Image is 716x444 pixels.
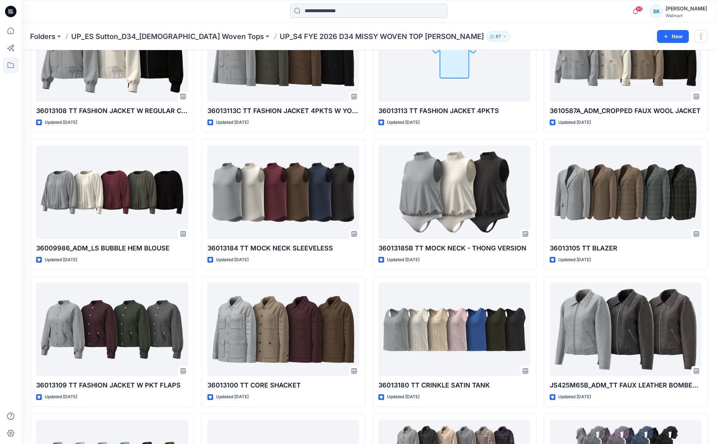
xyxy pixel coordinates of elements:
[378,106,530,116] p: 36013113 TT FASHION JACKET 4PKTS
[666,13,707,18] div: Walmart
[650,5,663,18] div: SK
[378,243,530,253] p: 36013185B TT MOCK NECK - THONG VERSION
[45,256,77,264] p: Updated [DATE]
[550,283,702,376] a: JS425M65B_ADM_TT FAUX LEATHER BOMBER WITHOUT ZIPPER AT SLV
[487,31,510,42] button: 67
[36,243,188,253] p: 36009986_ADM_LS BUBBLE HEM BLOUSE
[207,8,359,102] a: 36013113C TT FASHION JACKET 4PKTS W YOKE
[216,119,249,126] p: Updated [DATE]
[550,380,702,390] p: JS425M65B_ADM_TT FAUX LEATHER BOMBER WITHOUT ZIPPER AT SLV
[550,8,702,102] a: 3610587A_ADM_CROPPED FAUX WOOL JACKET
[558,256,591,264] p: Updated [DATE]
[550,106,702,116] p: 3610587A_ADM_CROPPED FAUX WOOL JACKET
[36,145,188,239] a: 36009986_ADM_LS BUBBLE HEM BLOUSE
[378,145,530,239] a: 36013185B TT MOCK NECK - THONG VERSION
[280,31,484,42] p: UP_S4 FYE 2026 D34 MISSY WOVEN TOP [PERSON_NAME]
[550,243,702,253] p: 36013105 TT BLAZER
[216,393,249,401] p: Updated [DATE]
[387,256,420,264] p: Updated [DATE]
[36,283,188,376] a: 36013109 TT FASHION JACKET W PKT FLAPS
[666,4,707,13] div: [PERSON_NAME]
[387,393,420,401] p: Updated [DATE]
[45,119,77,126] p: Updated [DATE]
[378,8,530,102] a: 36013113 TT FASHION JACKET 4PKTS
[30,31,55,42] a: Folders
[36,106,188,116] p: 36013108 TT FASHION JACKET W REGULAR COLLAR
[45,393,77,401] p: Updated [DATE]
[550,145,702,239] a: 36013105 TT BLAZER
[657,30,689,43] button: New
[387,119,420,126] p: Updated [DATE]
[71,31,264,42] a: UP_ES Sutton_D34_[DEMOGRAPHIC_DATA] Woven Tops
[216,256,249,264] p: Updated [DATE]
[558,393,591,401] p: Updated [DATE]
[378,283,530,376] a: 36013180 TT CRINKLE SATIN TANK
[36,8,188,102] a: 36013108 TT FASHION JACKET W REGULAR COLLAR
[558,119,591,126] p: Updated [DATE]
[207,283,359,376] a: 36013100 TT CORE SHACKET
[207,380,359,390] p: 36013100 TT CORE SHACKET
[635,6,643,12] span: 90
[207,145,359,239] a: 36013184 TT MOCK NECK SLEEVELESS
[378,380,530,390] p: 36013180 TT CRINKLE SATIN TANK
[207,106,359,116] p: 36013113C TT FASHION JACKET 4PKTS W YOKE
[496,33,501,40] p: 67
[207,243,359,253] p: 36013184 TT MOCK NECK SLEEVELESS
[36,380,188,390] p: 36013109 TT FASHION JACKET W PKT FLAPS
